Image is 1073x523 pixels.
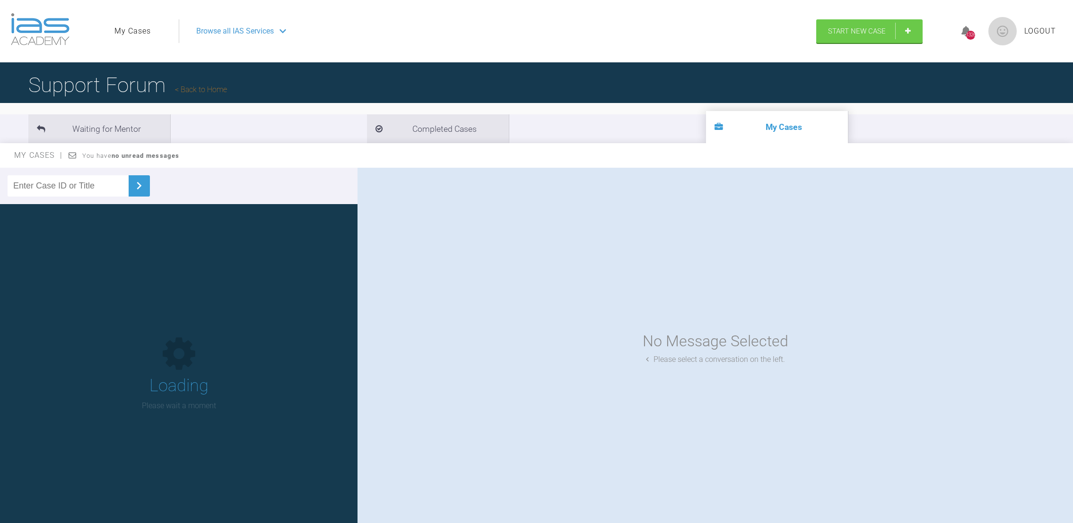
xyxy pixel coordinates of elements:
[28,114,170,143] li: Waiting for Mentor
[175,85,227,94] a: Back to Home
[8,175,129,197] input: Enter Case ID or Title
[646,353,785,366] div: Please select a conversation on the left.
[966,31,975,40] div: 1326
[367,114,509,143] li: Completed Cases
[816,19,923,43] a: Start New Case
[28,69,227,102] h1: Support Forum
[828,27,886,35] span: Start New Case
[11,13,70,45] img: logo-light.3e3ef733.png
[149,372,209,400] h1: Loading
[643,329,788,353] div: No Message Selected
[14,151,63,160] span: My Cases
[706,111,848,143] li: My Cases
[131,178,147,193] img: chevronRight.28bd32b0.svg
[988,17,1017,45] img: profile.png
[114,25,151,37] a: My Cases
[82,152,179,159] span: You have
[1024,25,1056,37] a: Logout
[142,400,216,412] p: Please wait a moment
[196,25,274,37] span: Browse all IAS Services
[112,152,179,159] strong: no unread messages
